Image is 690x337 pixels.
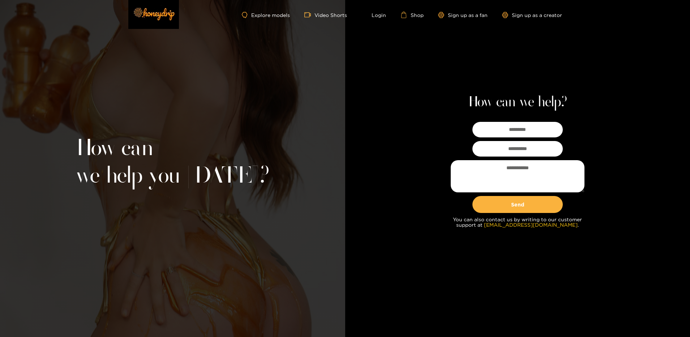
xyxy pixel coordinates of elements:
h1: How can we help you [DATE]? [76,135,269,190]
a: Video Shorts [304,12,347,18]
a: Login [361,12,386,18]
a: Shop [400,12,424,18]
a: [EMAIL_ADDRESS][DOMAIN_NAME] [484,222,578,227]
button: Send [472,196,563,213]
span: video-camera [304,12,314,18]
a: Sign up as a fan [438,12,488,18]
h2: How can we help? [468,94,567,111]
a: Explore models [242,12,290,18]
a: Sign up as a creator [502,12,562,18]
p: You can also contact us by writing to our customer support at . [451,217,584,227]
